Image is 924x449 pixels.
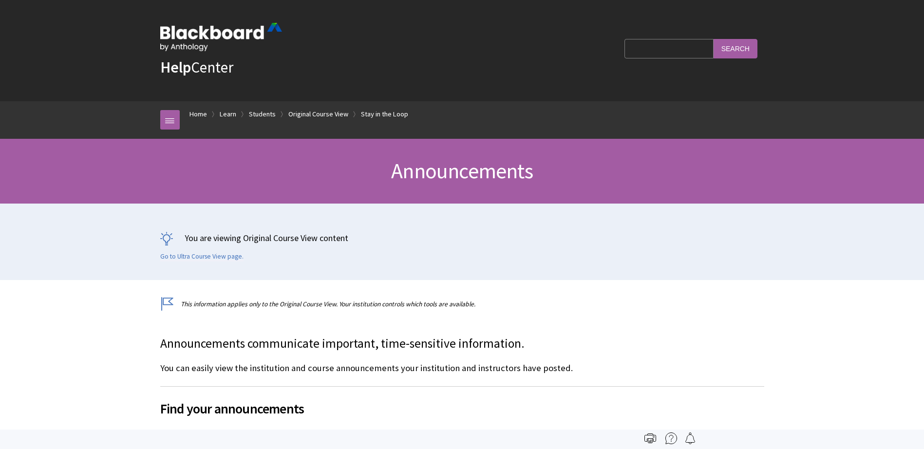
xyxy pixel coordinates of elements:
img: Blackboard by Anthology [160,23,282,51]
p: Announcements communicate important, time-sensitive information. [160,335,764,353]
a: Home [189,108,207,120]
a: HelpCenter [160,57,233,77]
input: Search [714,39,757,58]
a: Learn [220,108,236,120]
p: This information applies only to the Original Course View. Your institution controls which tools ... [160,299,764,309]
span: Find your announcements [160,398,764,419]
a: Go to Ultra Course View page. [160,252,244,261]
img: Print [644,432,656,444]
a: Original Course View [288,108,348,120]
img: Follow this page [684,432,696,444]
p: You are viewing Original Course View content [160,232,764,244]
img: More help [665,432,677,444]
span: Announcements [391,157,533,184]
a: Stay in the Loop [361,108,408,120]
a: Students [249,108,276,120]
p: You can easily view the institution and course announcements your institution and instructors hav... [160,362,764,374]
strong: Help [160,57,191,77]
